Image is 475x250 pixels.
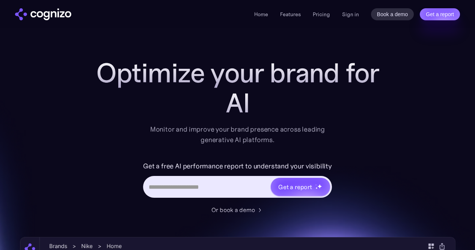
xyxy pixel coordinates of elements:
a: Get a reportstarstarstar [270,177,331,197]
img: star [315,187,318,189]
form: Hero URL Input Form [143,160,332,202]
div: AI [87,88,388,118]
a: Get a report [420,8,460,20]
div: Get a report [278,182,312,191]
div: Or book a demo [211,205,255,214]
label: Get a free AI performance report to understand your visibility [143,160,332,172]
a: home [15,8,71,20]
a: Sign in [342,10,359,19]
img: star [317,184,322,189]
img: star [315,184,317,185]
a: Home [254,11,268,18]
a: Features [280,11,301,18]
img: cognizo logo [15,8,71,20]
a: Book a demo [371,8,414,20]
a: Or book a demo [211,205,264,214]
a: Pricing [313,11,330,18]
div: Monitor and improve your brand presence across leading generative AI platforms. [145,124,330,145]
h1: Optimize your brand for [87,58,388,88]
